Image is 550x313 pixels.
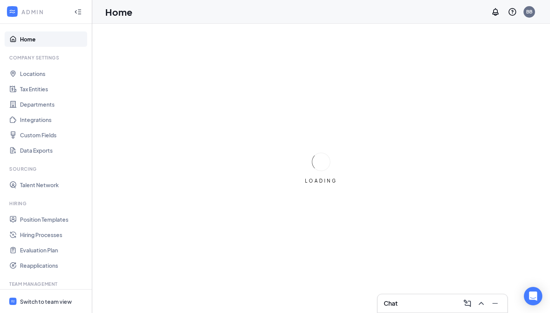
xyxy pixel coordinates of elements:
[9,54,84,61] div: Company Settings
[74,8,82,16] svg: Collapse
[9,166,84,172] div: Sourcing
[490,299,500,308] svg: Minimize
[302,178,340,184] div: LOADING
[526,8,532,15] div: BB
[20,31,86,47] a: Home
[463,299,472,308] svg: ComposeMessage
[20,227,86,242] a: Hiring Processes
[8,8,16,15] svg: WorkstreamLogo
[105,5,133,18] h1: Home
[9,200,84,207] div: Hiring
[20,242,86,258] a: Evaluation Plan
[20,212,86,227] a: Position Templates
[20,258,86,273] a: Reapplications
[477,299,486,308] svg: ChevronUp
[20,127,86,143] a: Custom Fields
[461,297,474,310] button: ComposeMessage
[491,7,500,16] svg: Notifications
[20,298,72,305] div: Switch to team view
[489,297,501,310] button: Minimize
[475,297,487,310] button: ChevronUp
[20,177,86,193] a: Talent Network
[524,287,542,305] div: Open Intercom Messenger
[20,143,86,158] a: Data Exports
[22,8,67,16] div: ADMIN
[384,299,398,308] h3: Chat
[9,281,84,287] div: Team Management
[20,66,86,81] a: Locations
[20,112,86,127] a: Integrations
[508,7,517,16] svg: QuestionInfo
[20,81,86,97] a: Tax Entities
[10,299,15,304] svg: WorkstreamLogo
[20,97,86,112] a: Departments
